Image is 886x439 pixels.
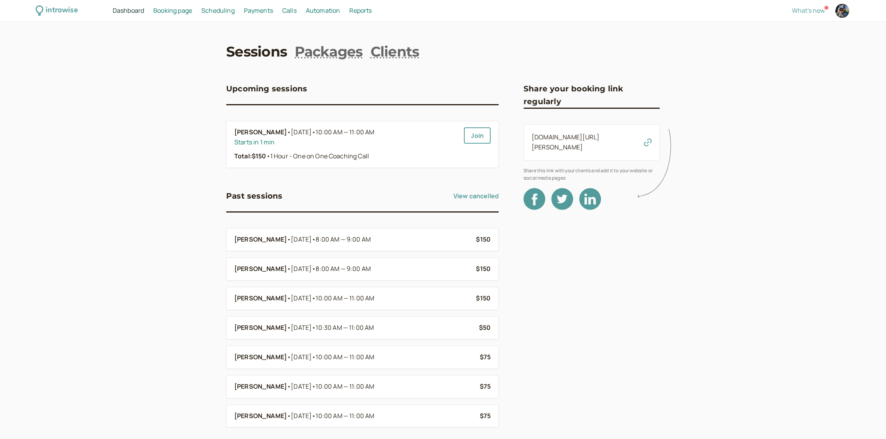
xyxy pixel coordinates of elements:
[287,235,291,245] span: •
[234,293,470,304] a: [PERSON_NAME]•[DATE]•10:00 AM — 11:00 AM
[234,352,287,362] b: [PERSON_NAME]
[234,352,474,362] a: [PERSON_NAME]•[DATE]•10:00 AM — 11:00 AM
[349,6,372,15] span: Reports
[312,323,316,332] span: •
[312,128,316,136] span: •
[306,6,340,16] a: Automation
[113,6,144,16] a: Dashboard
[316,264,371,273] span: 8:00 AM — 9:00 AM
[476,264,491,273] b: $150
[316,294,374,302] span: 10:00 AM — 11:00 AM
[234,264,470,274] a: [PERSON_NAME]•[DATE]•8:00 AM — 9:00 AM
[244,6,273,15] span: Payments
[306,6,340,15] span: Automation
[287,382,291,392] span: •
[287,127,291,137] span: •
[226,42,287,61] a: Sessions
[113,6,144,15] span: Dashboard
[234,411,287,421] b: [PERSON_NAME]
[371,42,419,61] a: Clients
[480,353,491,361] b: $75
[226,190,283,202] h3: Past sessions
[234,382,474,392] a: [PERSON_NAME]•[DATE]•10:00 AM — 11:00 AM
[834,3,850,19] a: Account
[46,5,77,17] div: introwise
[287,293,291,304] span: •
[234,127,287,137] b: [PERSON_NAME]
[234,323,473,333] a: [PERSON_NAME]•[DATE]•10:30 AM — 11:00 AM
[153,6,192,16] a: Booking page
[201,6,235,16] a: Scheduling
[476,294,491,302] b: $150
[847,402,886,439] iframe: Chat Widget
[287,264,291,274] span: •
[792,7,825,14] button: What's new
[234,382,287,392] b: [PERSON_NAME]
[234,235,470,245] a: [PERSON_NAME]•[DATE]•8:00 AM — 9:00 AM
[282,6,297,16] a: Calls
[234,323,287,333] b: [PERSON_NAME]
[295,42,362,61] a: Packages
[316,323,374,332] span: 10:30 AM — 11:00 AM
[312,294,316,302] span: •
[453,190,499,202] a: View cancelled
[226,82,307,95] h3: Upcoming sessions
[480,382,491,391] b: $75
[312,382,316,391] span: •
[349,6,372,16] a: Reports
[316,128,374,136] span: 10:00 AM — 11:00 AM
[234,127,458,161] a: [PERSON_NAME]•[DATE]•10:00 AM — 11:00 AMStarts in 1 minTotal:$150•1 Hour - One on One Coaching Call
[464,127,491,144] a: Join
[312,353,316,361] span: •
[316,382,374,391] span: 10:00 AM — 11:00 AM
[282,6,297,15] span: Calls
[291,235,371,245] span: [DATE]
[287,323,291,333] span: •
[524,82,660,108] h3: Share your booking link regularly
[312,264,316,273] span: •
[316,235,371,244] span: 8:00 AM — 9:00 AM
[36,5,78,17] a: introwise
[234,264,287,274] b: [PERSON_NAME]
[234,235,287,245] b: [PERSON_NAME]
[316,412,374,420] span: 10:00 AM — 11:00 AM
[234,411,474,421] a: [PERSON_NAME]•[DATE]•10:00 AM — 11:00 AM
[234,152,266,160] strong: Total: $150
[287,352,291,362] span: •
[476,235,491,244] b: $150
[479,323,491,332] b: $50
[291,264,371,274] span: [DATE]
[291,127,374,137] span: [DATE]
[524,167,660,182] span: Share this link with your clients and add it to your website or social media pages
[287,411,291,421] span: •
[244,6,273,16] a: Payments
[201,6,235,15] span: Scheduling
[153,6,192,15] span: Booking page
[234,137,458,147] div: Starts in 1 min
[291,411,374,421] span: [DATE]
[291,382,374,392] span: [DATE]
[291,323,374,333] span: [DATE]
[291,293,374,304] span: [DATE]
[234,293,287,304] b: [PERSON_NAME]
[312,412,316,420] span: •
[266,152,270,160] span: •
[480,412,491,420] b: $75
[792,6,825,15] span: What's new
[532,133,599,151] a: [DOMAIN_NAME][URL][PERSON_NAME]
[266,152,369,160] span: 1 Hour - One on One Coaching Call
[316,353,374,361] span: 10:00 AM — 11:00 AM
[312,235,316,244] span: •
[291,352,374,362] span: [DATE]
